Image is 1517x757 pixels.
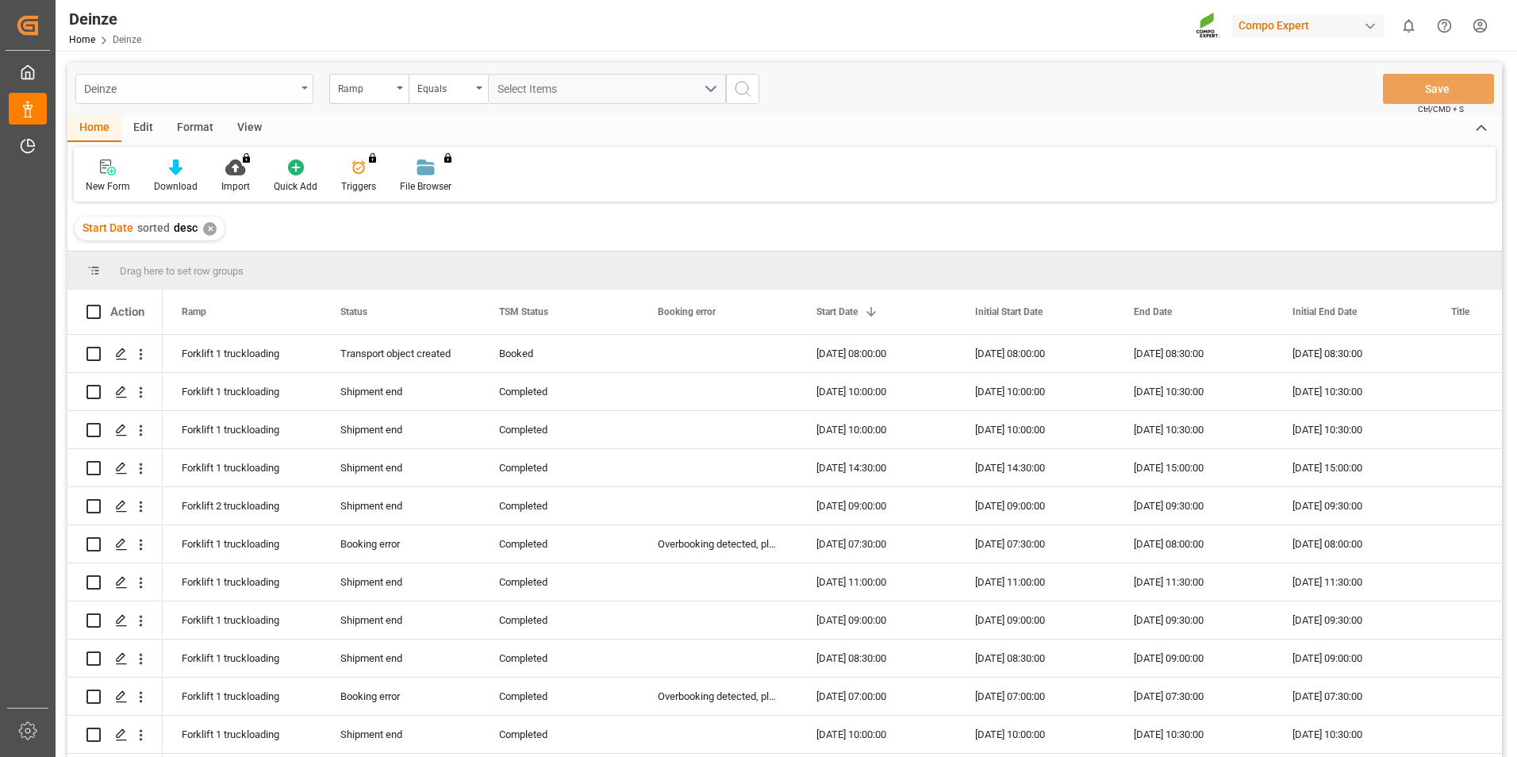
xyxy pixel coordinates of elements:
[956,716,1115,753] div: [DATE] 10:00:00
[1134,306,1172,317] span: End Date
[1383,74,1494,104] button: Save
[1451,306,1469,317] span: Title
[340,526,461,563] div: Booking error
[956,373,1115,410] div: [DATE] 10:00:00
[1115,640,1273,677] div: [DATE] 09:00:00
[137,221,170,234] span: sorted
[67,678,163,716] div: Press SPACE to select this row.
[67,335,163,373] div: Press SPACE to select this row.
[182,306,206,317] span: Ramp
[499,678,620,715] div: Completed
[488,74,726,104] button: open menu
[1273,601,1432,639] div: [DATE] 09:30:00
[340,602,461,639] div: Shipment end
[182,450,302,486] div: Forklift 1 truckloading
[182,336,302,372] div: Forklift 1 truckloading
[225,115,274,142] div: View
[154,179,198,194] div: Download
[182,564,302,601] div: Forklift 1 truckloading
[1115,716,1273,753] div: [DATE] 10:30:00
[340,450,461,486] div: Shipment end
[797,335,956,372] div: [DATE] 08:00:00
[499,306,548,317] span: TSM Status
[165,115,225,142] div: Format
[797,563,956,601] div: [DATE] 11:00:00
[409,74,488,104] button: open menu
[1292,306,1357,317] span: Initial End Date
[69,34,95,45] a: Home
[956,487,1115,525] div: [DATE] 09:00:00
[67,449,163,487] div: Press SPACE to select this row.
[1115,411,1273,448] div: [DATE] 10:30:00
[499,374,620,410] div: Completed
[1273,525,1432,563] div: [DATE] 08:00:00
[797,716,956,753] div: [DATE] 10:00:00
[1115,449,1273,486] div: [DATE] 15:00:00
[797,601,956,639] div: [DATE] 09:00:00
[1418,103,1464,115] span: Ctrl/CMD + S
[956,563,1115,601] div: [DATE] 11:00:00
[1196,12,1221,40] img: Screenshot%202023-09-29%20at%2010.02.21.png_1712312052.png
[499,564,620,601] div: Completed
[797,449,956,486] div: [DATE] 14:30:00
[1273,487,1432,525] div: [DATE] 09:30:00
[340,678,461,715] div: Booking error
[1115,487,1273,525] div: [DATE] 09:30:00
[797,678,956,715] div: [DATE] 07:00:00
[329,74,409,104] button: open menu
[340,374,461,410] div: Shipment end
[338,78,392,96] div: Ramp
[816,306,858,317] span: Start Date
[67,563,163,601] div: Press SPACE to select this row.
[1115,601,1273,639] div: [DATE] 09:30:00
[340,306,367,317] span: Status
[340,717,461,753] div: Shipment end
[1232,10,1391,40] button: Compo Expert
[1115,525,1273,563] div: [DATE] 08:00:00
[956,678,1115,715] div: [DATE] 07:00:00
[499,640,620,677] div: Completed
[120,265,244,277] span: Drag here to set row groups
[499,717,620,753] div: Completed
[797,487,956,525] div: [DATE] 09:00:00
[110,305,144,319] div: Action
[84,78,296,98] div: Deinze
[1273,449,1432,486] div: [DATE] 15:00:00
[1427,8,1462,44] button: Help Center
[797,525,956,563] div: [DATE] 07:30:00
[797,411,956,448] div: [DATE] 10:00:00
[797,373,956,410] div: [DATE] 10:00:00
[499,526,620,563] div: Completed
[499,488,620,525] div: Completed
[340,564,461,601] div: Shipment end
[67,640,163,678] div: Press SPACE to select this row.
[182,488,302,525] div: Forklift 2 truckloading
[1232,14,1385,37] div: Compo Expert
[203,222,217,236] div: ✕
[1273,335,1432,372] div: [DATE] 08:30:00
[956,525,1115,563] div: [DATE] 07:30:00
[1115,678,1273,715] div: [DATE] 07:30:00
[67,373,163,411] div: Press SPACE to select this row.
[182,717,302,753] div: Forklift 1 truckloading
[182,374,302,410] div: Forklift 1 truckloading
[67,525,163,563] div: Press SPACE to select this row.
[274,179,317,194] div: Quick Add
[1391,8,1427,44] button: show 0 new notifications
[67,487,163,525] div: Press SPACE to select this row.
[67,115,121,142] div: Home
[69,7,141,31] div: Deinze
[639,525,797,563] div: Overbooking detected, please rebook this timeslot to a free slot.
[182,640,302,677] div: Forklift 1 truckloading
[86,179,130,194] div: New Form
[499,336,620,372] div: Booked
[975,306,1043,317] span: Initial Start Date
[499,602,620,639] div: Completed
[182,526,302,563] div: Forklift 1 truckloading
[75,74,313,104] button: open menu
[1115,563,1273,601] div: [DATE] 11:30:00
[1273,373,1432,410] div: [DATE] 10:30:00
[499,450,620,486] div: Completed
[182,412,302,448] div: Forklift 1 truckloading
[1115,335,1273,372] div: [DATE] 08:30:00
